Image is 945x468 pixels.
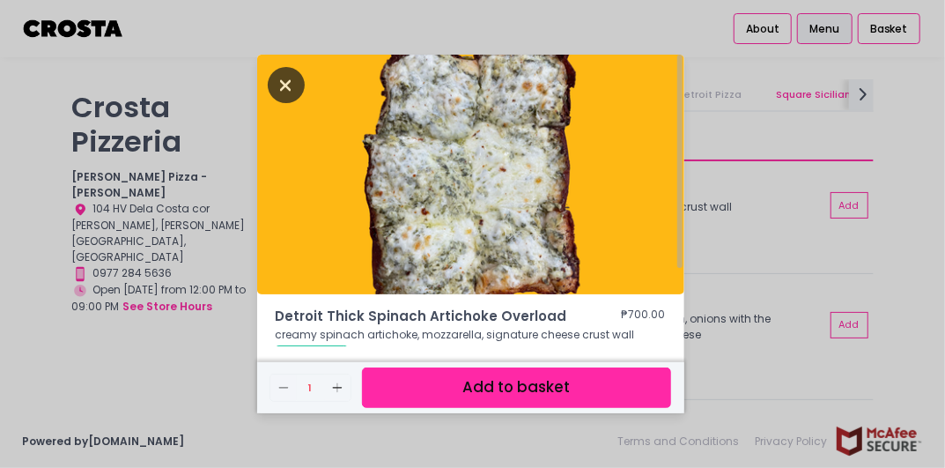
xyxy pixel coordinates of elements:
button: Add to basket [362,368,671,407]
span: Detroit Thick Spinach Artichoke Overload [276,307,568,327]
p: creamy spinach artichoke, mozzarella, signature cheese crust wall [276,327,666,343]
img: Detroit Thick Spinach Artichoke Overload [257,55,684,294]
span: 🥕 [277,346,291,361]
button: Close [268,76,305,93]
div: ₱700.00 [622,307,666,327]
